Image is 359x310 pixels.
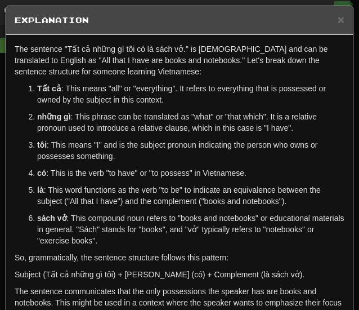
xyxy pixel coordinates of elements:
strong: tôi [37,140,47,149]
strong: Tất cả [37,84,61,93]
p: Subject (Tất cả những gì tôi) + [PERSON_NAME] (có) + Complement (là sách vở). [15,269,344,280]
p: : This means "I" and is the subject pronoun indicating the person who owns or possesses something. [37,139,344,162]
span: × [338,13,344,26]
p: : This means "all" or "everything". It refers to everything that is possessed or owned by the sub... [37,83,344,105]
p: : This is the verb "to have" or "to possess" in Vietnamese. [37,167,344,179]
h5: Explanation [15,15,344,26]
button: Close [338,14,344,25]
strong: những gì [37,112,71,121]
p: : This phrase can be translated as "what" or "that which". It is a relative pronoun used to intro... [37,111,344,134]
p: : This compound noun refers to "books and notebooks" or educational materials in general. "Sách" ... [37,212,344,246]
strong: có [37,169,46,178]
p: So, grammatically, the sentence structure follows this pattern: [15,252,344,263]
p: The sentence "Tất cả những gì tôi có là sách vở." is [DEMOGRAPHIC_DATA] and can be translated to ... [15,43,344,77]
p: : This word functions as the verb "to be" to indicate an equivalence between the subject ("All th... [37,184,344,207]
strong: sách vở [37,214,67,223]
strong: là [37,185,44,194]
